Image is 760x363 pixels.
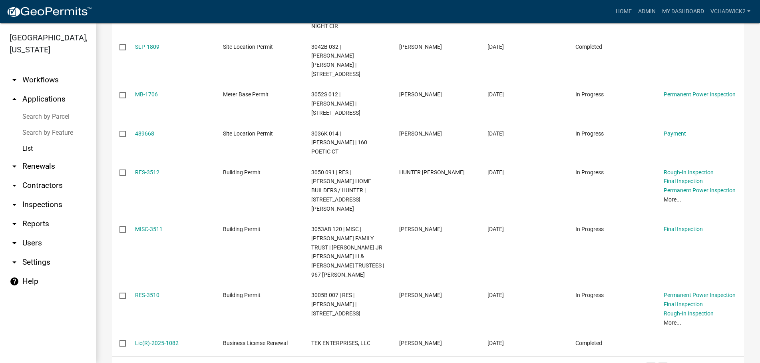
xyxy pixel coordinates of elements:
span: 10/08/2025 [487,169,504,176]
span: Completed [575,44,602,50]
span: Building Permit [223,226,261,232]
span: In Progress [575,226,604,232]
span: 3042B 032 | LISA ANN ASHLINE | 864 WILDCAT CREEK RD [311,44,360,77]
span: In Progress [575,130,604,137]
span: HUNTER C. WATKINS [399,169,465,176]
a: Permanent Power Inspection [664,187,736,193]
span: 10/08/2025 [487,91,504,98]
span: Building Permit [223,169,261,176]
a: Rough-In Inspection [664,310,714,317]
span: LISA ASHLINE [399,44,442,50]
a: Final Inspection [664,226,703,232]
span: TEK ENTERPRISES, LLC [311,340,370,346]
span: DAVID KING [399,292,442,298]
i: arrow_drop_down [10,162,19,171]
a: Rough-In Inspection [664,169,714,176]
i: arrow_drop_down [10,219,19,229]
span: Site Location Permit [223,44,273,50]
i: arrow_drop_down [10,181,19,190]
a: Final Inspection [664,301,703,307]
span: 3050 091 | RES | WATKINS HOME BUILDERS / HUNTER | 913 HAROLD PRITCHETT RD [311,169,371,212]
a: Admin [635,4,659,19]
a: MISC-3511 [135,226,163,232]
span: 10/07/2025 [487,340,504,346]
span: 10/07/2025 [487,226,504,232]
a: RES-3510 [135,292,159,298]
a: My Dashboard [659,4,707,19]
a: Final Inspection [664,178,703,184]
a: More... [664,319,681,326]
span: Building Permit [223,292,261,298]
i: arrow_drop_down [10,200,19,209]
a: Payment [664,130,686,137]
a: MB-1706 [135,91,158,98]
span: 10/08/2025 [487,44,504,50]
span: RICHARD HAIGHT [399,130,442,137]
span: 3053AB 120 | MISC | HANSON FAMILY TRUST | HANSON JR ARTHUR H & JEAN J TRUSTEES | 967 LEMMON LN [311,226,384,278]
span: 10/07/2025 [487,292,504,298]
span: JAMES SHOOK [399,340,442,346]
span: ARTHUR HANSON [399,226,442,232]
i: arrow_drop_down [10,75,19,85]
span: 3036K 014 | JULIE A MINER | 160 POETIC CT [311,130,367,155]
i: help [10,277,19,286]
span: 3052S 012 | FRED J THACKER | 385 10TH ST [311,91,360,116]
span: In Progress [575,292,604,298]
span: Meter Base Permit [223,91,269,98]
span: In Progress [575,91,604,98]
a: Permanent Power Inspection [664,292,736,298]
a: Lic(R)-2025-1082 [135,340,179,346]
i: arrow_drop_down [10,257,19,267]
a: 489668 [135,130,154,137]
span: Site Location Permit [223,130,273,137]
span: 10/08/2025 [487,130,504,137]
span: Business License Renewal [223,340,288,346]
span: fred thacker [399,91,442,98]
a: More... [664,196,681,203]
i: arrow_drop_down [10,238,19,248]
a: SLP-1809 [135,44,159,50]
span: In Progress [575,169,604,176]
span: Completed [575,340,602,346]
i: arrow_drop_up [10,94,19,104]
a: Home [613,4,635,19]
a: VChadwick2 [707,4,754,19]
a: RES-3512 [135,169,159,176]
span: 3005B 007 | RES | VINCENT GUISETTI | 176 DOWEL CIR [311,292,360,317]
a: Permanent Power Inspection [664,91,736,98]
